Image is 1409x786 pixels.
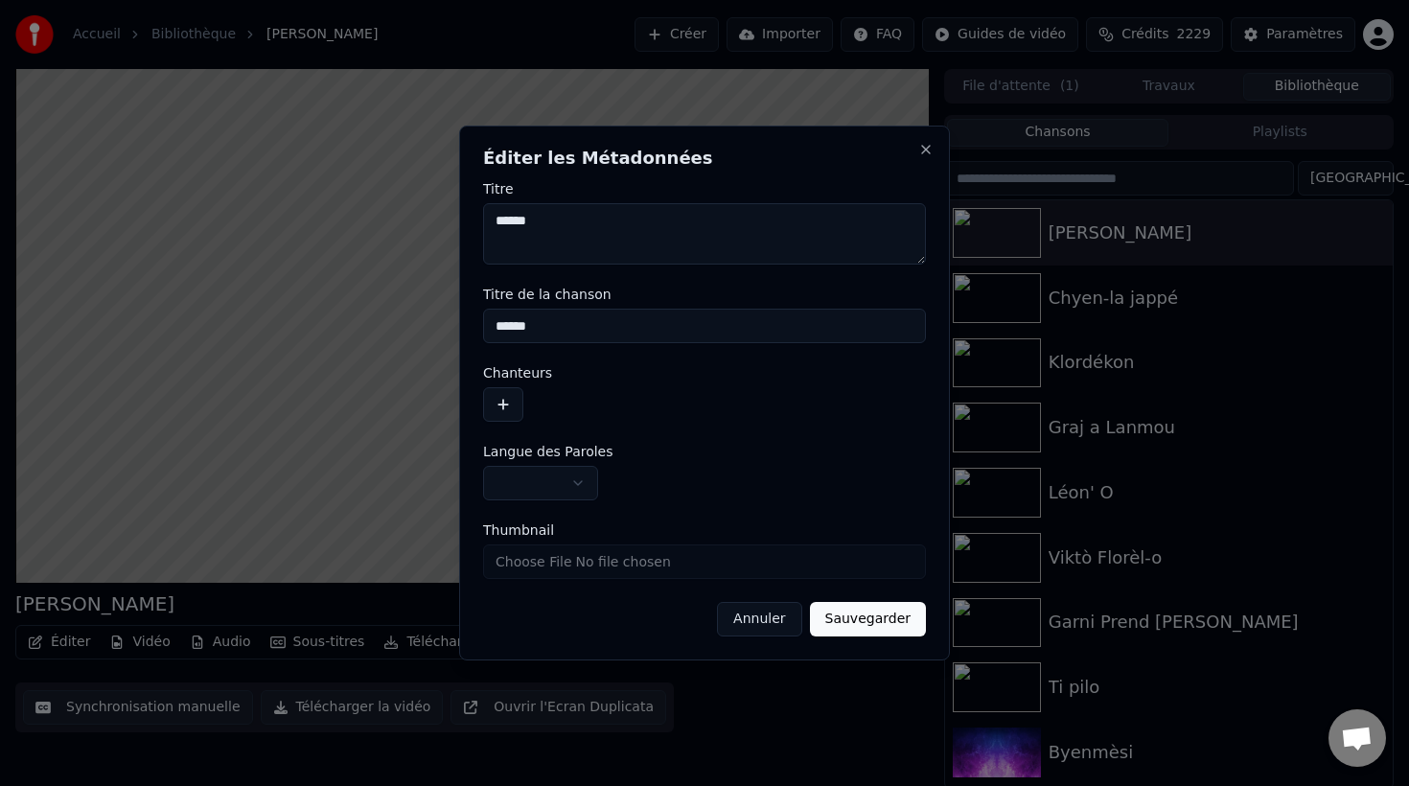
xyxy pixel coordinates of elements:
label: Chanteurs [483,366,926,380]
h2: Éditer les Métadonnées [483,150,926,167]
button: Sauvegarder [810,602,926,636]
label: Titre [483,182,926,196]
label: Titre de la chanson [483,288,926,301]
span: Langue des Paroles [483,445,613,458]
span: Thumbnail [483,523,554,537]
button: Annuler [717,602,801,636]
